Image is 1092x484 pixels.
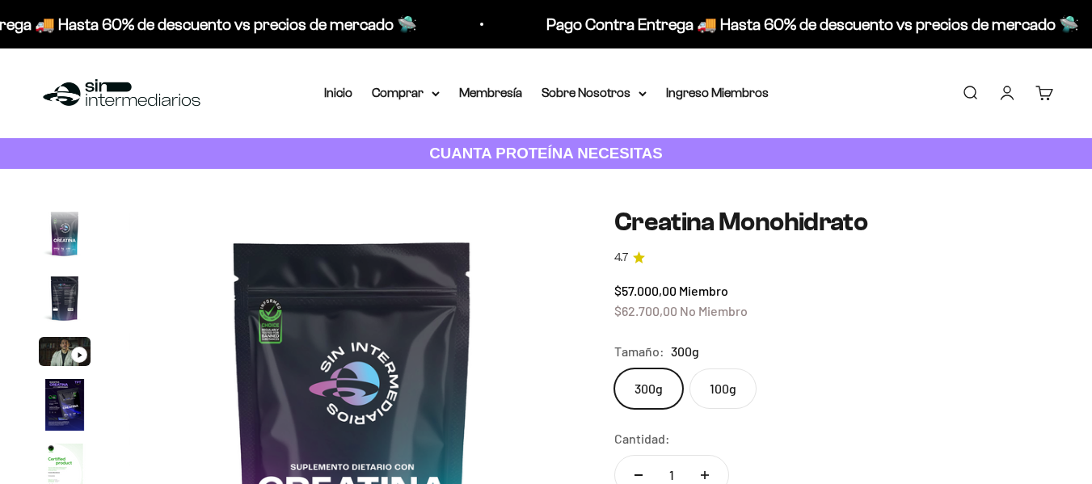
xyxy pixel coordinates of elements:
button: Ir al artículo 4 [39,379,91,436]
summary: Sobre Nosotros [542,82,647,103]
span: 4.7 [614,249,628,267]
legend: Tamaño: [614,341,664,362]
strong: CUANTA PROTEÍNA NECESITAS [429,145,663,162]
img: Creatina Monohidrato [39,208,91,259]
img: Creatina Monohidrato [39,379,91,431]
span: No Miembro [680,303,748,318]
summary: Comprar [372,82,440,103]
span: $62.700,00 [614,303,677,318]
p: Pago Contra Entrega 🚚 Hasta 60% de descuento vs precios de mercado 🛸 [543,11,1076,37]
span: 300g [671,341,699,362]
label: Cantidad: [614,428,670,449]
a: Membresía [459,86,522,99]
button: Ir al artículo 3 [39,337,91,371]
a: Ingreso Miembros [666,86,769,99]
a: Inicio [324,86,352,99]
span: $57.000,00 [614,283,677,298]
img: Creatina Monohidrato [39,272,91,324]
span: Miembro [679,283,728,298]
button: Ir al artículo 1 [39,208,91,264]
a: 4.74.7 de 5.0 estrellas [614,249,1053,267]
button: Ir al artículo 2 [39,272,91,329]
h1: Creatina Monohidrato [614,208,1053,236]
